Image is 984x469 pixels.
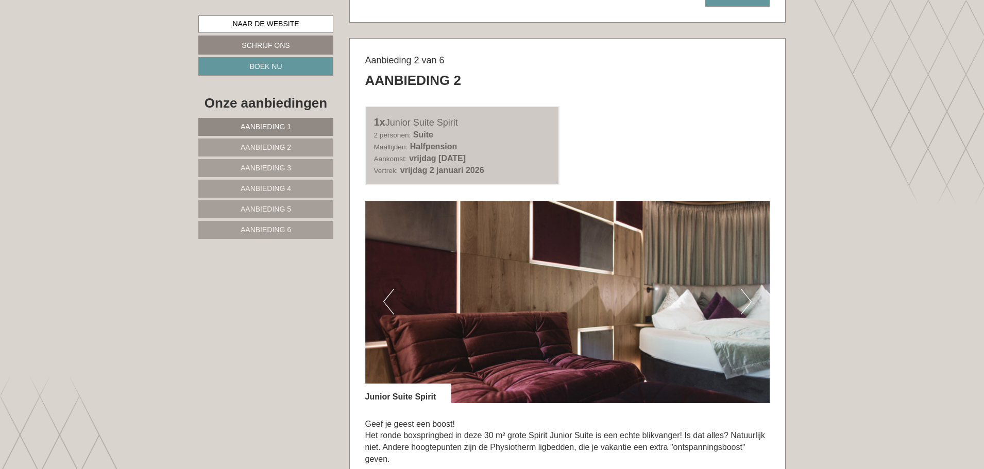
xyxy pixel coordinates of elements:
[198,36,333,54] a: Schrijf ons
[241,225,291,234] font: Aanbieding 6
[410,142,457,151] font: Halfpension
[365,431,765,463] font: Het ronde boxspringbed in deze 30 m² grote Spirit Junior Suite is een echte blikvanger! Is dat al...
[374,143,408,151] font: Maaltijden:
[409,154,466,163] font: vrijdag [DATE]
[365,201,770,403] img: afbeelding
[383,289,394,315] button: Vorig
[374,131,411,139] font: 2 personen:
[365,73,461,88] font: Aanbieding 2
[242,41,290,49] font: Schrijf ons
[241,164,291,172] font: Aanbieding 3
[385,117,458,128] font: Junior Suite Spirit
[205,95,327,111] font: Onze aanbiedingen
[374,167,398,175] font: Vertrek:
[741,289,752,315] button: Volgende
[249,62,282,71] font: Boek nu
[400,166,484,175] font: vrijdag 2 januari 2026
[365,392,436,401] font: Junior Suite Spirit
[374,155,407,163] font: Aankomst:
[413,130,433,139] font: Suite
[232,20,299,28] font: Naar de website
[241,143,291,151] font: Aanbieding 2
[241,184,291,193] font: Aanbieding 4
[365,55,445,65] font: Aanbieding 2 van 6
[198,15,333,33] a: Naar de website
[365,420,455,428] font: Geef je geest een boost!
[241,123,291,131] font: Aanbieding 1
[198,57,333,76] a: Boek nu
[374,116,385,128] font: 1x
[241,205,291,213] font: Aanbieding 5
